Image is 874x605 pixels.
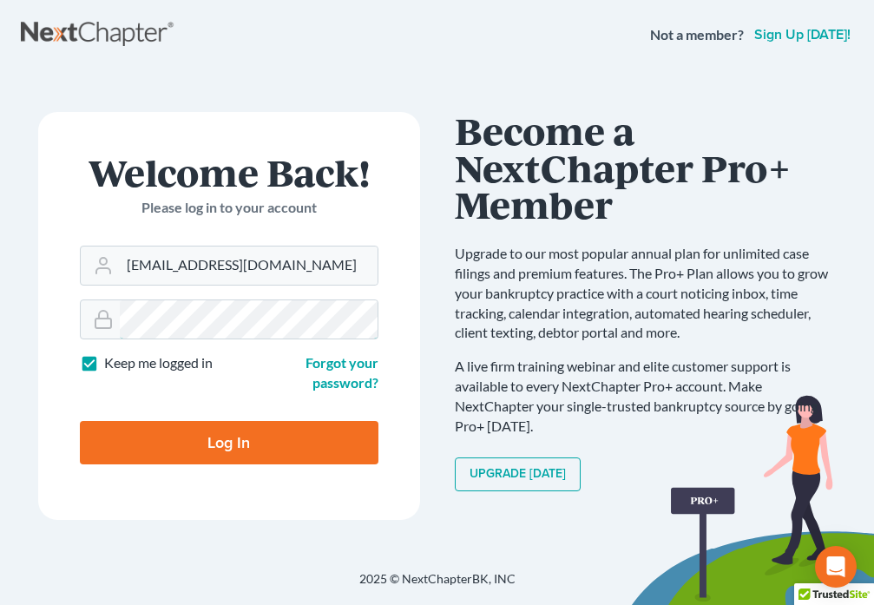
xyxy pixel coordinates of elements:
[455,357,837,436] p: A live firm training webinar and elite customer support is available to every NextChapter Pro+ ac...
[80,421,378,464] input: Log In
[455,244,837,343] p: Upgrade to our most popular annual plan for unlimited case filings and premium features. The Pro+...
[80,198,378,218] p: Please log in to your account
[815,546,857,588] div: Open Intercom Messenger
[80,154,378,191] h1: Welcome Back!
[21,570,854,602] div: 2025 © NextChapterBK, INC
[104,353,213,373] label: Keep me logged in
[455,112,837,223] h1: Become a NextChapter Pro+ Member
[455,457,581,492] a: Upgrade [DATE]
[650,25,744,45] strong: Not a member?
[751,28,854,42] a: Sign up [DATE]!
[306,354,378,391] a: Forgot your password?
[120,247,378,285] input: Email Address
